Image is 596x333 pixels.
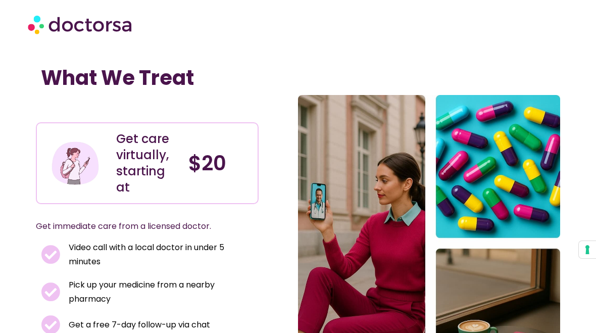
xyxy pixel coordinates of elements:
[66,241,254,269] span: Video call with a local doctor in under 5 minutes
[36,219,234,233] p: Get immediate care from a licensed doctor.
[41,66,254,90] h1: What We Treat
[579,241,596,258] button: Your consent preferences for tracking technologies
[188,151,250,175] h4: $20
[51,138,100,188] img: Illustration depicting a young woman in a casual outfit, engaged with her smartphone. She has a p...
[41,100,192,112] iframe: Customer reviews powered by Trustpilot
[66,278,254,306] span: Pick up your medicine from a nearby pharmacy
[66,318,210,332] span: Get a free 7-day follow-up via chat
[116,131,178,196] div: Get care virtually, starting at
